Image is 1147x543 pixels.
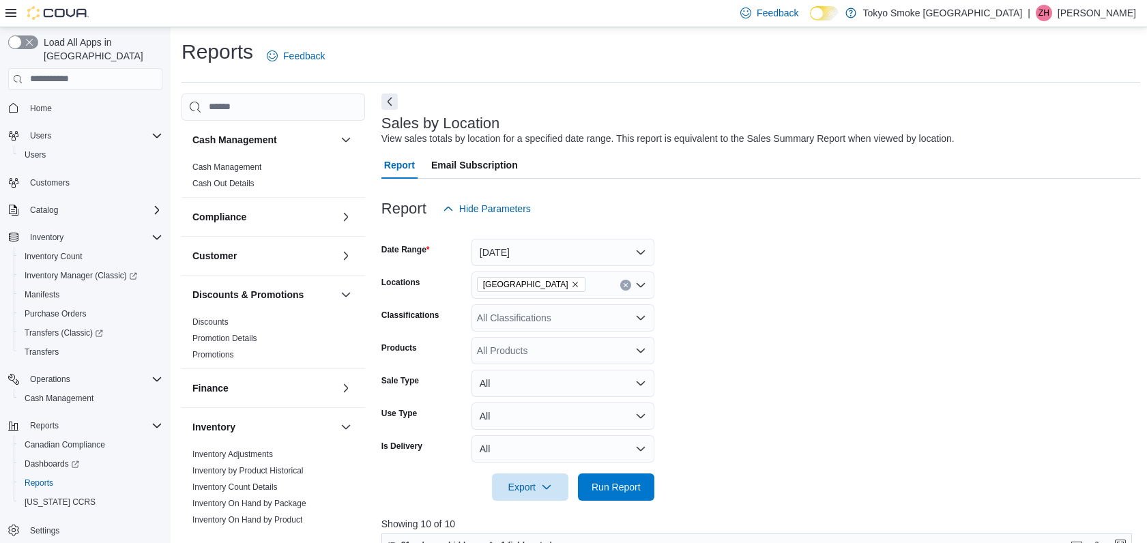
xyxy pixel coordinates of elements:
[192,420,235,434] h3: Inventory
[571,280,579,289] button: Remove Manitoba from selection in this group
[192,133,335,147] button: Cash Management
[25,149,46,160] span: Users
[471,435,654,463] button: All
[19,248,88,265] a: Inventory Count
[192,288,304,302] h3: Discounts & Promotions
[192,381,335,395] button: Finance
[30,103,52,114] span: Home
[25,478,53,488] span: Reports
[192,133,277,147] h3: Cash Management
[192,515,302,525] a: Inventory On Hand by Product
[578,473,654,501] button: Run Report
[3,520,168,540] button: Settings
[381,201,426,217] h3: Report
[381,408,417,419] label: Use Type
[338,380,354,396] button: Finance
[381,342,417,353] label: Products
[25,417,162,434] span: Reports
[192,498,306,509] span: Inventory On Hand by Package
[471,370,654,397] button: All
[384,151,415,179] span: Report
[192,288,335,302] button: Discounts & Promotions
[757,6,798,20] span: Feedback
[338,287,354,303] button: Discounts & Promotions
[3,201,168,220] button: Catalog
[14,285,168,304] button: Manifests
[3,173,168,192] button: Customers
[810,6,839,20] input: Dark Mode
[25,497,96,508] span: [US_STATE] CCRS
[19,344,162,360] span: Transfers
[192,482,278,492] a: Inventory Count Details
[19,325,162,341] span: Transfers (Classic)
[25,251,83,262] span: Inventory Count
[19,287,162,303] span: Manifests
[192,333,257,344] span: Promotion Details
[1058,5,1136,21] p: [PERSON_NAME]
[14,389,168,408] button: Cash Management
[471,239,654,266] button: [DATE]
[25,458,79,469] span: Dashboards
[30,130,51,141] span: Users
[14,266,168,285] a: Inventory Manager (Classic)
[14,247,168,266] button: Inventory Count
[381,93,398,110] button: Next
[182,159,365,197] div: Cash Management
[19,248,162,265] span: Inventory Count
[192,334,257,343] a: Promotion Details
[25,175,75,191] a: Customers
[25,202,63,218] button: Catalog
[19,390,162,407] span: Cash Management
[19,344,64,360] a: Transfers
[38,35,162,63] span: Load All Apps in [GEOGRAPHIC_DATA]
[25,521,162,538] span: Settings
[25,371,162,387] span: Operations
[19,267,143,284] a: Inventory Manager (Classic)
[635,280,646,291] button: Open list of options
[192,179,255,188] a: Cash Out Details
[192,420,335,434] button: Inventory
[25,417,64,434] button: Reports
[19,475,162,491] span: Reports
[14,473,168,493] button: Reports
[192,381,229,395] h3: Finance
[192,350,234,359] a: Promotions
[338,209,354,225] button: Compliance
[25,289,59,300] span: Manifests
[25,128,162,144] span: Users
[1028,5,1030,21] p: |
[192,162,261,173] span: Cash Management
[3,228,168,247] button: Inventory
[27,6,89,20] img: Cova
[19,325,108,341] a: Transfers (Classic)
[192,450,273,459] a: Inventory Adjustments
[30,420,59,431] span: Reports
[192,466,304,475] a: Inventory by Product Historical
[19,437,162,453] span: Canadian Compliance
[381,115,500,132] h3: Sales by Location
[492,473,568,501] button: Export
[381,375,419,386] label: Sale Type
[192,249,335,263] button: Customer
[635,312,646,323] button: Open list of options
[182,38,253,65] h1: Reports
[192,210,246,224] h3: Compliance
[192,482,278,493] span: Inventory Count Details
[14,323,168,342] a: Transfers (Classic)
[192,349,234,360] span: Promotions
[25,439,105,450] span: Canadian Compliance
[19,494,101,510] a: [US_STATE] CCRS
[381,441,422,452] label: Is Delivery
[19,306,92,322] a: Purchase Orders
[30,232,63,243] span: Inventory
[192,499,306,508] a: Inventory On Hand by Package
[25,371,76,387] button: Operations
[3,98,168,118] button: Home
[810,20,811,21] span: Dark Mode
[338,132,354,148] button: Cash Management
[863,5,1023,21] p: Tokyo Smoke [GEOGRAPHIC_DATA]
[3,126,168,145] button: Users
[19,456,85,472] a: Dashboards
[1036,5,1052,21] div: Zoe Hyndman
